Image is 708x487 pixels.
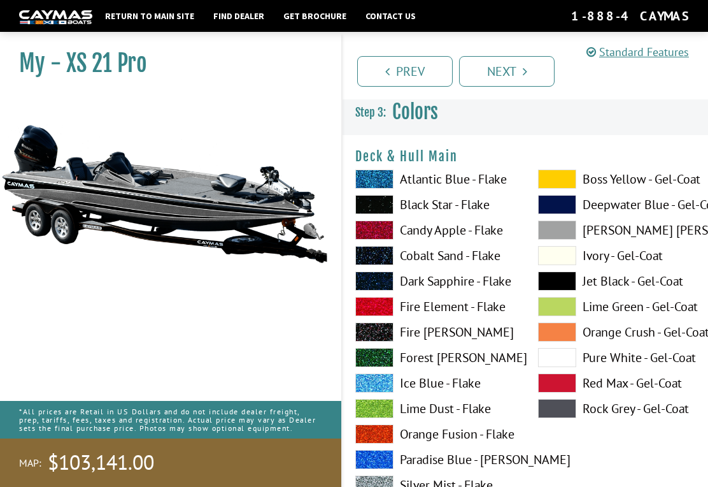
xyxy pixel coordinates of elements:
a: Next [459,56,555,87]
label: Deepwater Blue - Gel-Coat [538,195,695,214]
label: Orange Fusion - Flake [355,425,513,444]
label: Rock Grey - Gel-Coat [538,399,695,418]
label: Fire Element - Flake [355,297,513,316]
h1: My - XS 21 Pro [19,49,309,78]
ul: Pagination [354,54,708,87]
a: Standard Features [586,45,689,59]
p: *All prices are Retail in US Dollars and do not include dealer freight, prep, tariffs, fees, taxe... [19,401,322,439]
label: Lime Dust - Flake [355,399,513,418]
a: Get Brochure [277,8,353,24]
label: Cobalt Sand - Flake [355,246,513,265]
label: Atlantic Blue - Flake [355,170,513,189]
label: Fire [PERSON_NAME] [355,323,513,342]
label: Red Max - Gel-Coat [538,374,695,393]
label: [PERSON_NAME] [PERSON_NAME] - Gel-Coat [538,221,695,240]
span: $103,141.00 [48,449,154,476]
label: Lime Green - Gel-Coat [538,297,695,316]
img: white-logo-c9c8dbefe5ff5ceceb0f0178aa75bf4bb51f6bca0971e226c86eb53dfe498488.png [19,10,92,24]
div: 1-888-4CAYMAS [571,8,689,24]
label: Ivory - Gel-Coat [538,246,695,265]
span: MAP: [19,456,41,470]
label: Dark Sapphire - Flake [355,272,513,291]
label: Candy Apple - Flake [355,221,513,240]
label: Ice Blue - Flake [355,374,513,393]
label: Paradise Blue - [PERSON_NAME] [355,450,513,469]
label: Boss Yellow - Gel-Coat [538,170,695,189]
a: Return to main site [99,8,201,24]
h3: Colors [343,89,708,136]
label: Forest [PERSON_NAME] [355,348,513,367]
label: Jet Black - Gel-Coat [538,272,695,291]
label: Pure White - Gel-Coat [538,348,695,367]
a: Find Dealer [207,8,271,24]
label: Black Star - Flake [355,195,513,214]
h4: Deck & Hull Main [355,149,695,164]
a: Contact Us [359,8,422,24]
a: Prev [357,56,453,87]
label: Orange Crush - Gel-Coat [538,323,695,342]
